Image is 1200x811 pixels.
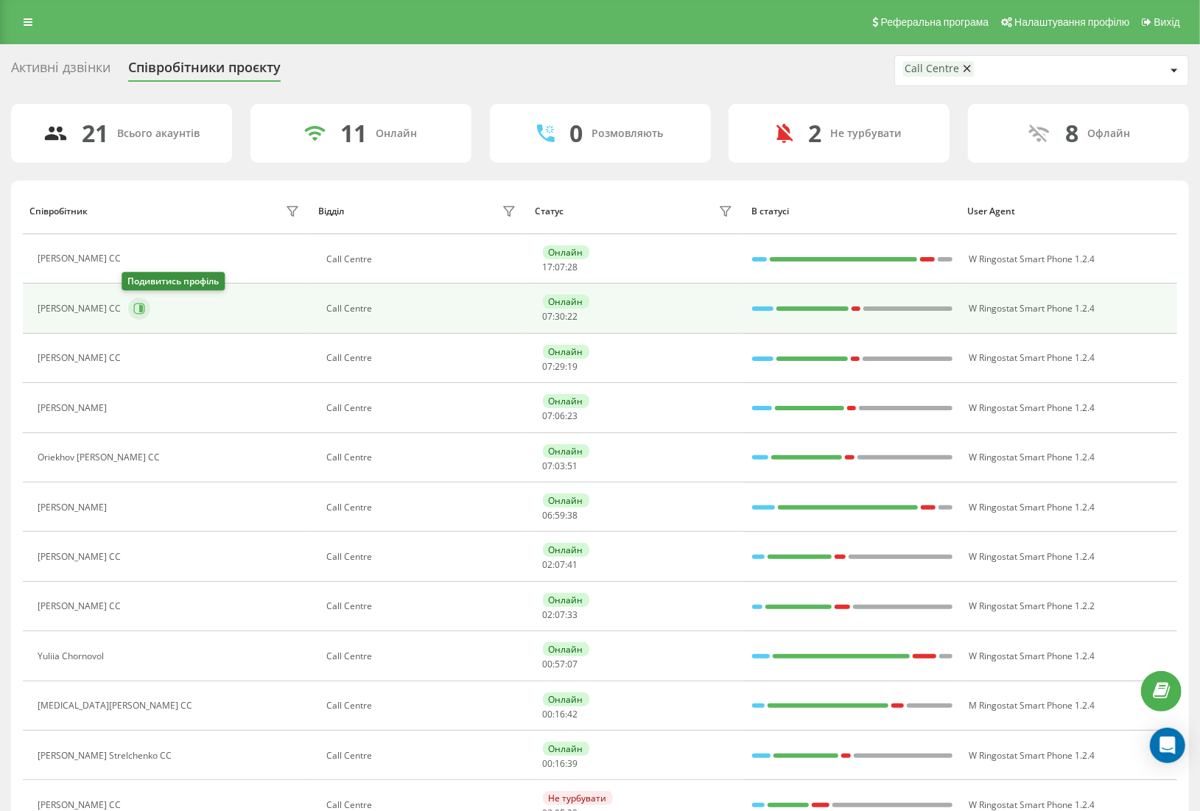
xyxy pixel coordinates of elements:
[555,658,566,670] span: 57
[543,608,553,621] span: 02
[543,709,578,720] div: : :
[543,360,553,373] span: 07
[555,509,566,522] span: 59
[38,452,164,463] div: Oriekhov [PERSON_NAME] CC
[543,262,578,273] div: : :
[326,254,520,264] div: Call Centre
[326,751,520,761] div: Call Centre
[568,360,578,373] span: 19
[543,560,578,570] div: : :
[543,310,553,323] span: 07
[830,127,902,140] div: Не турбувати
[326,403,520,413] div: Call Centre
[1088,127,1131,140] div: Офлайн
[1154,16,1180,28] span: Вихід
[543,394,589,408] div: Онлайн
[568,410,578,422] span: 23
[969,302,1095,315] span: W Ringostat Smart Phone 1.2.4
[122,273,225,291] div: Подивитись профіль
[543,593,589,607] div: Онлайн
[543,410,553,422] span: 07
[569,119,583,147] div: 0
[969,600,1095,612] span: W Ringostat Smart Phone 1.2.2
[905,63,959,75] div: Call Centre
[543,411,578,421] div: : :
[543,510,578,521] div: : :
[543,460,553,472] span: 07
[555,558,566,571] span: 07
[543,692,589,706] div: Онлайн
[38,601,124,611] div: [PERSON_NAME] СС
[555,360,566,373] span: 29
[555,608,566,621] span: 07
[543,345,589,359] div: Онлайн
[543,312,578,322] div: : :
[326,800,520,810] div: Call Centre
[969,401,1095,414] span: W Ringostat Smart Phone 1.2.4
[326,552,520,562] div: Call Centre
[326,651,520,661] div: Call Centre
[11,60,110,82] div: Активні дзвінки
[543,610,578,620] div: : :
[38,552,124,562] div: [PERSON_NAME] CC
[969,749,1095,762] span: W Ringostat Smart Phone 1.2.4
[568,261,578,273] span: 28
[568,757,578,770] span: 39
[592,127,663,140] div: Розмовляють
[568,658,578,670] span: 07
[555,460,566,472] span: 03
[543,245,589,259] div: Онлайн
[543,558,553,571] span: 02
[543,509,553,522] span: 06
[128,60,281,82] div: Співробітники проєкту
[38,800,124,810] div: [PERSON_NAME] CC
[38,253,124,264] div: [PERSON_NAME] CC
[38,651,108,661] div: Yuliia Chornovol
[969,699,1095,712] span: M Ringostat Smart Phone 1.2.4
[568,509,578,522] span: 38
[1150,728,1185,763] div: Open Intercom Messenger
[751,206,954,217] div: В статусі
[881,16,989,28] span: Реферальна програма
[969,798,1095,811] span: W Ringostat Smart Phone 1.2.4
[318,206,344,217] div: Відділ
[83,119,109,147] div: 21
[568,310,578,323] span: 22
[38,502,110,513] div: [PERSON_NAME]
[969,650,1095,662] span: W Ringostat Smart Phone 1.2.4
[1014,16,1129,28] span: Налаштування профілю
[326,452,520,463] div: Call Centre
[535,206,564,217] div: Статус
[568,558,578,571] span: 41
[543,759,578,769] div: : :
[543,708,553,720] span: 00
[118,127,200,140] div: Всього акаунтів
[969,253,1095,265] span: W Ringostat Smart Phone 1.2.4
[543,444,589,458] div: Онлайн
[543,658,553,670] span: 00
[543,494,589,508] div: Онлайн
[29,206,88,217] div: Співробітник
[968,206,1171,217] div: User Agent
[326,353,520,363] div: Call Centre
[38,353,124,363] div: [PERSON_NAME] CC
[555,310,566,323] span: 30
[543,461,578,471] div: : :
[340,119,367,147] div: 11
[326,303,520,314] div: Call Centre
[543,261,553,273] span: 17
[555,757,566,770] span: 16
[38,701,196,711] div: [MEDICAL_DATA][PERSON_NAME] CC
[555,410,566,422] span: 06
[969,550,1095,563] span: W Ringostat Smart Phone 1.2.4
[543,362,578,372] div: : :
[543,295,589,309] div: Онлайн
[326,601,520,611] div: Call Centre
[326,701,520,711] div: Call Centre
[543,757,553,770] span: 00
[808,119,821,147] div: 2
[38,303,124,314] div: [PERSON_NAME] CC
[969,501,1095,513] span: W Ringostat Smart Phone 1.2.4
[969,351,1095,364] span: W Ringostat Smart Phone 1.2.4
[376,127,417,140] div: Онлайн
